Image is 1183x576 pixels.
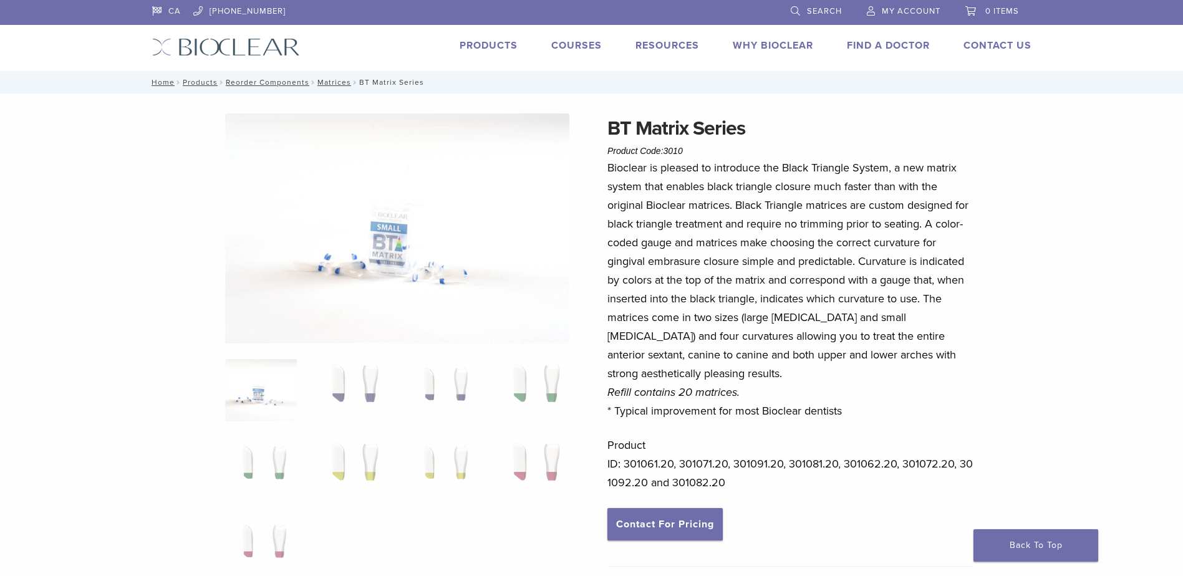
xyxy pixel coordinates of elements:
[497,438,569,500] img: BT Matrix Series - Image 8
[607,436,974,492] p: Product ID: 301061.20, 301071.20, 301091.20, 301081.20, 301062.20, 301072.20, 301092.20 and 30108...
[963,39,1031,52] a: Contact Us
[807,6,842,16] span: Search
[351,79,359,85] span: /
[607,113,974,143] h1: BT Matrix Series
[607,158,974,420] p: Bioclear is pleased to introduce the Black Triangle System, a new matrix system that enables blac...
[551,39,602,52] a: Courses
[225,113,569,343] img: Anterior Black Triangle Series Matrices
[309,79,317,85] span: /
[225,438,297,500] img: BT Matrix Series - Image 5
[607,146,683,156] span: Product Code:
[607,508,723,540] a: Contact For Pricing
[175,79,183,85] span: /
[733,39,813,52] a: Why Bioclear
[218,79,226,85] span: /
[316,438,387,500] img: BT Matrix Series - Image 6
[973,529,1098,562] a: Back To Top
[635,39,699,52] a: Resources
[226,78,309,87] a: Reorder Components
[847,39,930,52] a: Find A Doctor
[497,359,569,421] img: BT Matrix Series - Image 4
[316,359,387,421] img: BT Matrix Series - Image 2
[607,385,740,399] em: Refill contains 20 matrices.
[152,38,300,56] img: Bioclear
[317,78,351,87] a: Matrices
[664,146,683,156] span: 3010
[183,78,218,87] a: Products
[407,438,478,500] img: BT Matrix Series - Image 7
[460,39,518,52] a: Products
[985,6,1019,16] span: 0 items
[407,359,478,421] img: BT Matrix Series - Image 3
[882,6,940,16] span: My Account
[148,78,175,87] a: Home
[225,359,297,421] img: Anterior-Black-Triangle-Series-Matrices-324x324.jpg
[143,71,1041,94] nav: BT Matrix Series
